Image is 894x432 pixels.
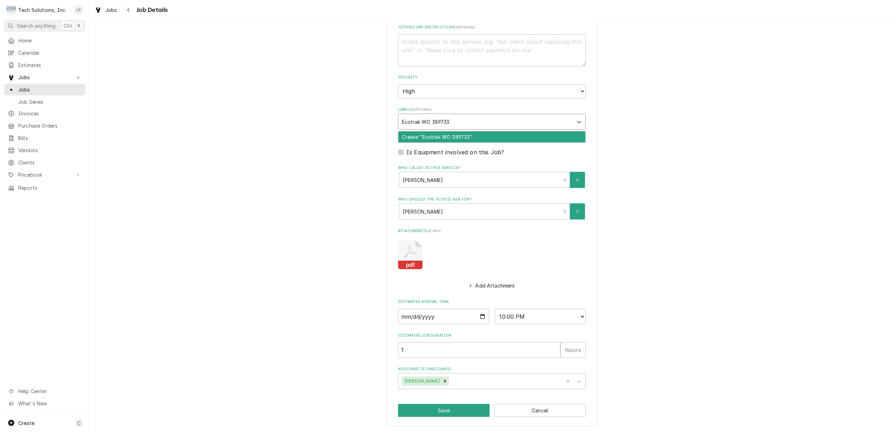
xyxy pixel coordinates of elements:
[398,333,586,338] label: Estimated Job Duration
[18,49,82,56] span: Calendar
[402,377,441,386] div: [PERSON_NAME]
[398,228,586,234] label: Attachments
[398,107,586,130] div: Labels
[495,404,586,417] button: Cancel
[18,184,82,191] span: Reports
[4,157,85,168] a: Clients
[105,6,117,14] span: Jobs
[4,182,85,194] a: Reports
[4,169,85,181] a: Go to Pricebook
[4,47,85,59] a: Calendar
[4,20,85,32] button: Search anythingCtrlK
[398,299,586,305] label: Estimated Arrival Time
[78,22,81,29] span: K
[456,25,476,29] span: ( optional )
[398,25,586,30] label: Technician Instructions
[398,139,586,156] div: Equipment Expected
[4,144,85,156] a: Vendors
[18,400,81,407] span: What's New
[398,404,586,417] div: Button Group Row
[18,110,82,117] span: Invoices
[18,420,34,426] span: Create
[4,108,85,119] a: Invoices
[18,6,66,14] div: Tech Solutions, Inc.
[398,75,586,80] label: Priority
[495,309,586,324] select: Time Select
[398,165,586,171] label: Who called in this service?
[92,4,120,16] a: Jobs
[398,107,586,113] label: Labels
[398,404,490,417] button: Save
[570,203,585,220] button: Create New Contact
[17,22,55,29] span: Search anything
[398,404,586,417] div: Button Group
[123,4,134,15] button: Navigate back
[77,419,81,427] span: C
[4,59,85,71] a: Estimates
[18,37,82,44] span: Home
[398,366,586,372] label: Assigned Technician(s)
[18,159,82,166] span: Clients
[18,61,82,69] span: Estimates
[398,197,586,202] label: Who should the tech(s) ask for?
[18,86,82,93] span: Jobs
[398,131,585,142] div: Create "Ecotrak WO 389733"
[18,147,82,154] span: Vendors
[74,5,83,15] div: LP
[398,240,423,269] button: pdf
[575,177,579,182] svg: Create New Contact
[63,22,73,29] span: Ctrl
[575,209,579,214] svg: Create New Contact
[134,5,168,15] span: Job Details
[412,108,432,112] span: ( optional )
[398,228,586,291] div: Attachments
[398,75,586,98] div: Priority
[74,5,83,15] div: Lisa Paschal's Avatar
[18,171,71,178] span: Pricebook
[398,165,586,188] div: Who called in this service?
[4,35,85,46] a: Home
[6,5,16,15] div: T
[4,132,85,144] a: Bills
[406,148,504,156] label: Is Equipment involved on this Job?
[18,387,81,395] span: Help Center
[441,377,449,386] div: Remove Austin Fox
[398,366,586,389] div: Assigned Technician(s)
[427,229,441,233] span: ( if any )
[398,299,586,324] div: Estimated Arrival Time
[398,197,586,220] div: Who should the tech(s) ask for?
[468,281,517,291] button: Add Attachment
[398,25,586,66] div: Technician Instructions
[18,122,82,129] span: Purchase Orders
[560,342,586,358] div: hours
[18,98,82,106] span: Job Series
[4,398,85,409] a: Go to What's New
[4,84,85,95] a: Jobs
[18,74,71,81] span: Jobs
[4,96,85,108] a: Job Series
[4,72,85,83] a: Go to Jobs
[18,134,82,142] span: Bills
[6,5,16,15] div: Tech Solutions, Inc.'s Avatar
[570,172,585,188] button: Create New Contact
[398,309,489,324] input: Date
[398,333,586,358] div: Estimated Job Duration
[4,120,85,131] a: Purchase Orders
[4,385,85,397] a: Go to Help Center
